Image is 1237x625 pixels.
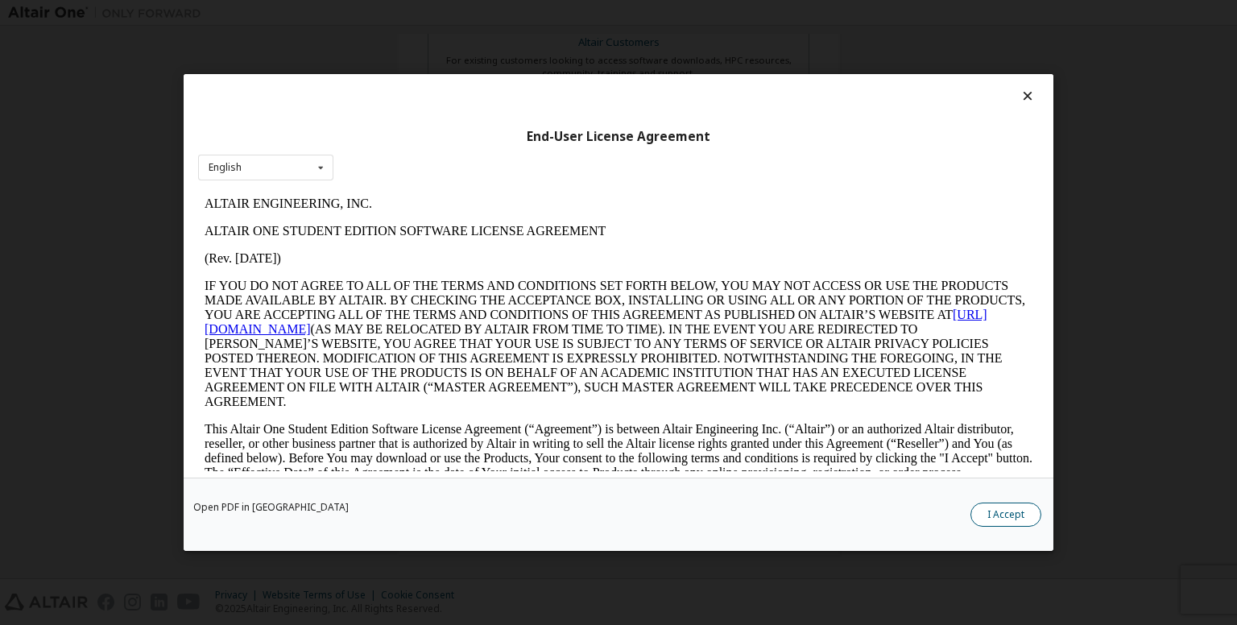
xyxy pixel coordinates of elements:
div: End-User License Agreement [198,129,1039,145]
a: [URL][DOMAIN_NAME] [6,118,789,146]
a: Open PDF in [GEOGRAPHIC_DATA] [193,503,349,512]
p: ALTAIR ENGINEERING, INC. [6,6,834,21]
p: This Altair One Student Edition Software License Agreement (“Agreement”) is between Altair Engine... [6,232,834,290]
p: (Rev. [DATE]) [6,61,834,76]
p: IF YOU DO NOT AGREE TO ALL OF THE TERMS AND CONDITIONS SET FORTH BELOW, YOU MAY NOT ACCESS OR USE... [6,89,834,219]
p: ALTAIR ONE STUDENT EDITION SOFTWARE LICENSE AGREEMENT [6,34,834,48]
button: I Accept [970,503,1041,527]
div: English [209,163,242,172]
